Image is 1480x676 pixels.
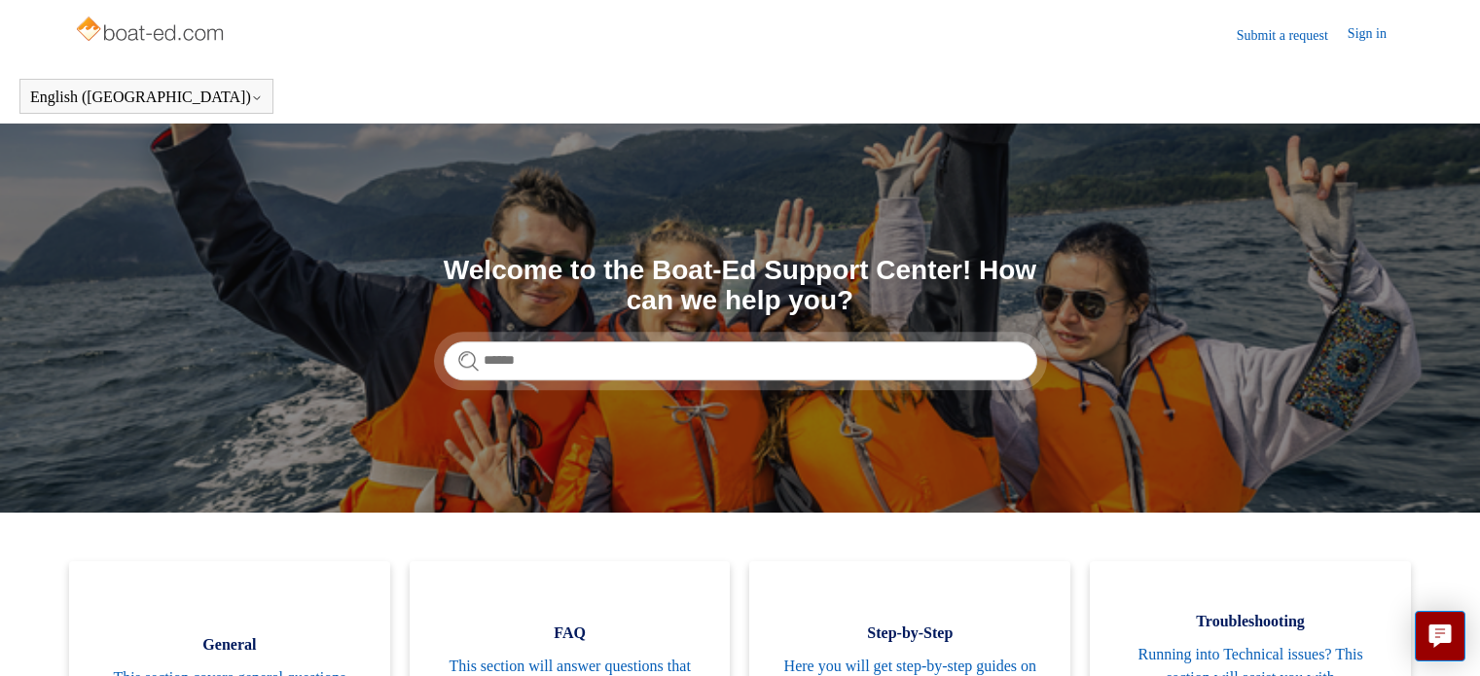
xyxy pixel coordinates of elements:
span: General [98,633,361,657]
span: FAQ [439,622,702,645]
span: Troubleshooting [1119,610,1382,633]
input: Search [444,341,1037,380]
img: Boat-Ed Help Center home page [74,12,229,51]
a: Sign in [1348,23,1406,47]
h1: Welcome to the Boat-Ed Support Center! How can we help you? [444,256,1037,316]
a: Submit a request [1237,25,1348,46]
button: Live chat [1415,611,1465,661]
button: English ([GEOGRAPHIC_DATA]) [30,89,263,106]
span: Step-by-Step [778,622,1041,645]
